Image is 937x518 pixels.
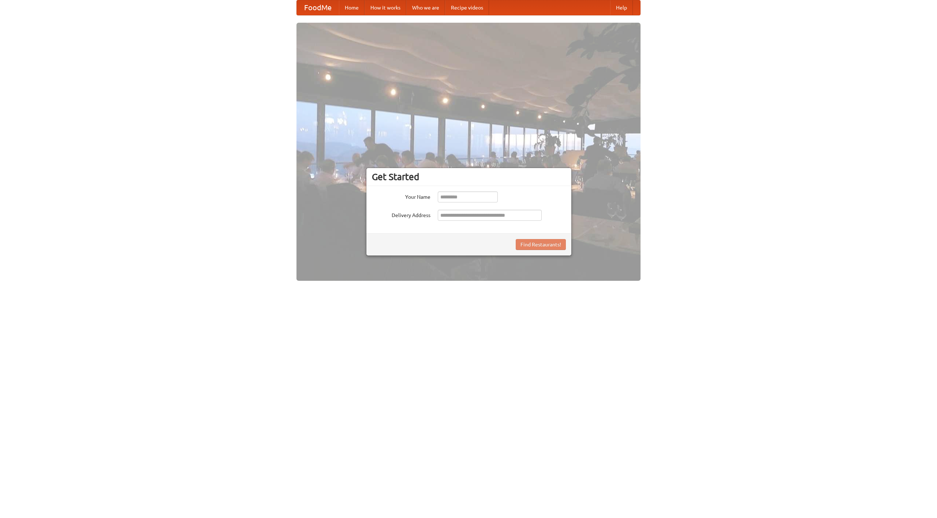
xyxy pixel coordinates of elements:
a: Who we are [406,0,445,15]
a: Help [610,0,633,15]
a: FoodMe [297,0,339,15]
a: How it works [365,0,406,15]
label: Your Name [372,191,430,201]
a: Recipe videos [445,0,489,15]
label: Delivery Address [372,210,430,219]
h3: Get Started [372,171,566,182]
a: Home [339,0,365,15]
button: Find Restaurants! [516,239,566,250]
